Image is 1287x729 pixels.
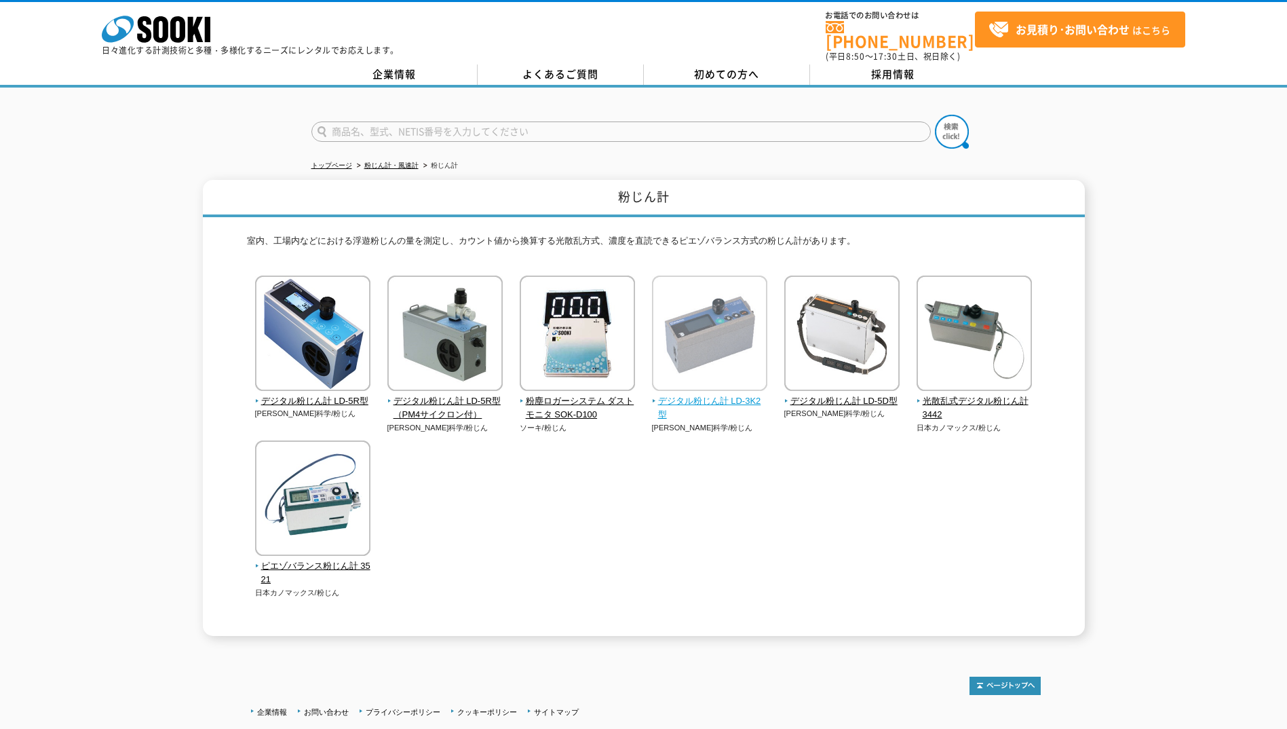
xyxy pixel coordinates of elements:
a: プライバシーポリシー [366,708,440,716]
a: 企業情報 [257,708,287,716]
a: デジタル粉じん計 LD-3K2型 [652,381,768,422]
p: 日本カノマックス/粉じん [255,587,371,599]
a: お問い合わせ [304,708,349,716]
a: 企業情報 [311,64,478,85]
strong: お見積り･お問い合わせ [1016,21,1130,37]
span: デジタル粉じん計 LD-5R型（PM4サイクロン付） [387,394,503,423]
a: 初めての方へ [644,64,810,85]
span: デジタル粉じん計 LD-5D型 [784,394,900,409]
span: ピエゾバランス粉じん計 3521 [255,559,371,588]
img: 粉塵ロガーシステム ダストモニタ SOK-D100 [520,276,635,394]
span: はこちら [988,20,1170,40]
span: (平日 ～ 土日、祝日除く) [826,50,960,62]
p: 室内、工場内などにおける浮遊粉じんの量を測定し、カウント値から換算する光散乱方式、濃度を直読できるピエゾバランス方式の粉じん計があります。 [247,234,1041,255]
li: 粉じん計 [421,159,458,173]
span: 光散乱式デジタル粉じん計 3442 [917,394,1033,423]
a: よくあるご質問 [478,64,644,85]
input: 商品名、型式、NETIS番号を入力してください [311,121,931,142]
img: デジタル粉じん計 LD-5R型（PM4サイクロン付） [387,276,503,394]
span: 8:50 [846,50,865,62]
p: [PERSON_NAME]科学/粉じん [784,408,900,419]
img: btn_search.png [935,115,969,149]
a: トップページ [311,162,352,169]
span: 初めての方へ [694,67,759,81]
a: デジタル粉じん計 LD-5D型 [784,381,900,409]
img: ピエゾバランス粉じん計 3521 [255,441,370,559]
span: 17:30 [873,50,898,62]
a: デジタル粉じん計 LD-5R型 [255,381,371,409]
a: 採用情報 [810,64,976,85]
p: [PERSON_NAME]科学/粉じん [255,408,371,419]
p: 日本カノマックス/粉じん [917,422,1033,434]
p: [PERSON_NAME]科学/粉じん [652,422,768,434]
span: お電話でのお問い合わせは [826,12,975,20]
a: ピエゾバランス粉じん計 3521 [255,546,371,587]
span: デジタル粉じん計 LD-3K2型 [652,394,768,423]
p: ソーキ/粉じん [520,422,636,434]
a: [PHONE_NUMBER] [826,21,975,49]
a: お見積り･お問い合わせはこちら [975,12,1185,48]
a: 粉塵ロガーシステム ダストモニタ SOK-D100 [520,381,636,422]
a: 光散乱式デジタル粉じん計 3442 [917,381,1033,422]
p: 日々進化する計測技術と多種・多様化するニーズにレンタルでお応えします。 [102,46,399,54]
span: 粉塵ロガーシステム ダストモニタ SOK-D100 [520,394,636,423]
img: トップページへ [969,677,1041,695]
a: サイトマップ [534,708,579,716]
img: デジタル粉じん計 LD-3K2型 [652,276,767,394]
a: デジタル粉じん計 LD-5R型（PM4サイクロン付） [387,381,503,422]
img: 光散乱式デジタル粉じん計 3442 [917,276,1032,394]
p: [PERSON_NAME]科学/粉じん [387,422,503,434]
a: 粉じん計・風速計 [364,162,419,169]
img: デジタル粉じん計 LD-5R型 [255,276,370,394]
a: クッキーポリシー [457,708,517,716]
h1: 粉じん計 [203,180,1085,217]
span: デジタル粉じん計 LD-5R型 [255,394,371,409]
img: デジタル粉じん計 LD-5D型 [784,276,900,394]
